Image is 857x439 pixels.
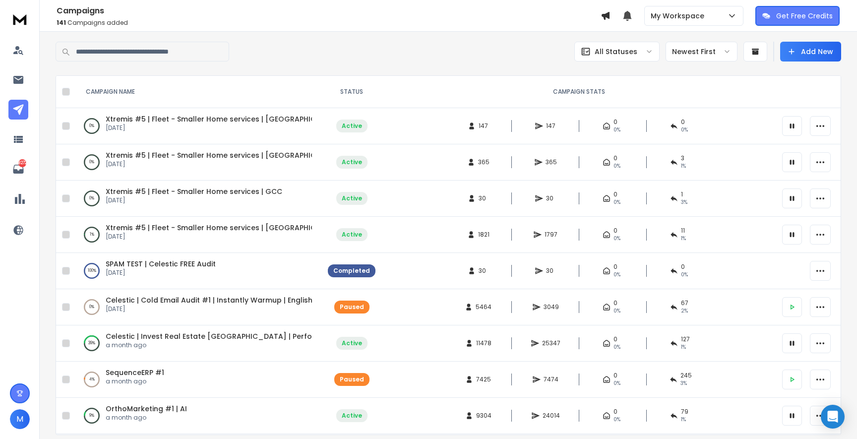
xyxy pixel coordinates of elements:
[106,187,282,196] span: Xtremis #5 | Fleet - Smaller Home services | GCC
[546,122,556,130] span: 147
[613,416,620,424] span: 0%
[89,411,94,421] p: 9 %
[651,11,708,21] p: My Workspace
[681,335,690,343] span: 127
[613,154,617,162] span: 0
[74,289,322,325] td: 0%Celestic | Cold Email Audit #1 | Instantly Warmup | English + [GEOGRAPHIC_DATA] + Gulf[DATE]
[106,305,312,313] p: [DATE]
[681,343,686,351] span: 1 %
[340,303,364,311] div: Paused
[89,121,94,131] p: 0 %
[613,307,620,315] span: 0%
[476,376,491,383] span: 7425
[106,150,345,160] a: Xtremis #5 | Fleet - Smaller Home services | [GEOGRAPHIC_DATA]
[542,339,560,347] span: 25347
[106,368,164,377] span: SequenceERP #1
[680,372,692,379] span: 245
[681,198,687,206] span: 3 %
[74,253,322,289] td: 100%SPAM TEST | Celestic FREE Audit[DATE]
[680,379,687,387] span: 3 %
[545,231,557,239] span: 1797
[479,267,489,275] span: 30
[476,303,491,311] span: 5464
[10,409,30,429] button: M
[88,266,96,276] p: 100 %
[74,108,322,144] td: 0%Xtremis #5 | Fleet - Smaller Home services | [GEOGRAPHIC_DATA][DATE]
[478,158,490,166] span: 365
[613,343,620,351] span: 0%
[613,118,617,126] span: 0
[322,76,381,108] th: STATUS
[342,412,362,420] div: Active
[88,338,95,348] p: 39 %
[546,267,556,275] span: 30
[479,122,489,130] span: 147
[776,11,833,21] p: Get Free Credits
[74,325,322,362] td: 39%Celestic | Invest Real Estate [GEOGRAPHIC_DATA] | Performance | AIa month ago
[106,269,216,277] p: [DATE]
[613,263,617,271] span: 0
[381,76,776,108] th: CAMPAIGN STATS
[74,217,322,253] td: 1%Xtremis #5 | Fleet - Smaller Home services | [GEOGRAPHIC_DATA][DATE]
[479,194,489,202] span: 30
[595,47,637,57] p: All Statuses
[106,196,282,204] p: [DATE]
[780,42,841,62] button: Add New
[613,335,617,343] span: 0
[8,159,28,179] a: 8272
[106,160,312,168] p: [DATE]
[106,233,312,241] p: [DATE]
[613,162,620,170] span: 0%
[342,231,362,239] div: Active
[106,404,187,414] a: OrthoMarketing #1 | AI
[18,159,26,167] p: 8272
[89,375,95,384] p: 4 %
[333,267,370,275] div: Completed
[74,76,322,108] th: CAMPAIGN NAME
[681,190,683,198] span: 1
[681,263,685,271] span: 0
[89,302,94,312] p: 0 %
[57,5,601,17] h1: Campaigns
[681,307,688,315] span: 2 %
[340,376,364,383] div: Paused
[74,398,322,434] td: 9%OrthoMarketing #1 | AIa month ago
[342,194,362,202] div: Active
[478,231,490,239] span: 1821
[755,6,840,26] button: Get Free Credits
[681,299,688,307] span: 67
[476,339,491,347] span: 11478
[106,295,424,305] a: Celestic | Cold Email Audit #1 | Instantly Warmup | English + [GEOGRAPHIC_DATA] + Gulf
[543,412,560,420] span: 24014
[681,126,688,134] span: 0 %
[546,158,557,166] span: 365
[106,331,353,341] a: Celestic | Invest Real Estate [GEOGRAPHIC_DATA] | Performance | AI
[90,230,94,240] p: 1 %
[546,194,556,202] span: 30
[342,158,362,166] div: Active
[106,223,345,233] span: Xtremis #5 | Fleet - Smaller Home services | [GEOGRAPHIC_DATA]
[74,144,322,181] td: 0%Xtremis #5 | Fleet - Smaller Home services | [GEOGRAPHIC_DATA][DATE]
[106,259,216,269] a: SPAM TEST | Celestic FREE Audit
[681,154,684,162] span: 3
[544,376,558,383] span: 7474
[613,235,620,243] span: 0%
[342,122,362,130] div: Active
[613,126,620,134] span: 0%
[342,339,362,347] div: Active
[89,193,94,203] p: 0 %
[613,299,617,307] span: 0
[681,162,686,170] span: 1 %
[613,190,617,198] span: 0
[821,405,845,429] div: Open Intercom Messenger
[10,10,30,28] img: logo
[106,124,312,132] p: [DATE]
[89,157,94,167] p: 0 %
[681,235,686,243] span: 1 %
[681,416,686,424] span: 1 %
